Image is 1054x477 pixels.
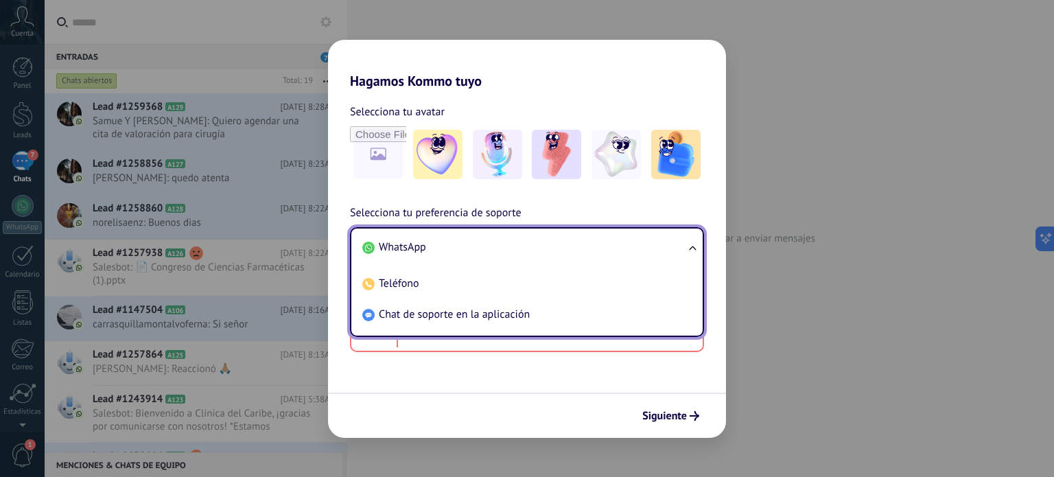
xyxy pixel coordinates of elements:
[651,130,701,179] img: -5.jpeg
[473,130,522,179] img: -2.jpeg
[413,130,462,179] img: -1.jpeg
[350,205,522,222] span: Selecciona tu preferencia de soporte
[592,130,641,179] img: -4.jpeg
[328,40,726,89] h2: Hagamos Kommo tuyo
[642,411,687,421] span: Siguiente
[379,240,426,254] span: WhatsApp
[532,130,581,179] img: -3.jpeg
[350,103,445,121] span: Selecciona tu avatar
[636,404,705,428] button: Siguiente
[379,277,419,290] span: Teléfono
[379,307,530,321] span: Chat de soporte en la aplicación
